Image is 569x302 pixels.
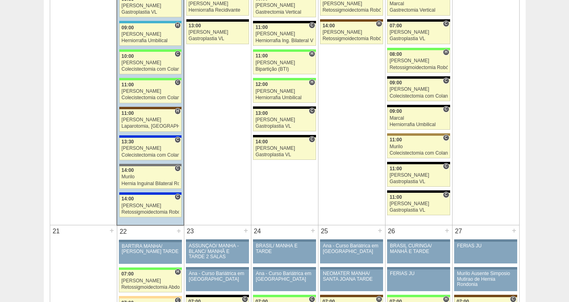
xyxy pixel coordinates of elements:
[320,269,383,291] a: NEOMATER MANHÃ/ SANTA JOANA TARDE
[390,94,448,99] div: Colecistectomia com Colangiografia VL
[309,136,315,143] span: Consultório
[453,225,465,237] div: 27
[256,271,313,282] div: Ana - Curso Bariátrica em [GEOGRAPHIC_DATA]
[122,174,179,180] div: Murilo
[443,192,449,198] span: Consultório
[119,135,182,138] div: Key: São Luiz - Itaim
[122,10,179,15] div: Gastroplastia VL
[175,226,182,236] div: +
[186,19,249,22] div: Key: Blanc
[255,38,314,43] div: Herniorrafia Ing. Bilateral VL
[454,242,517,263] a: FERIAS JU
[387,136,450,158] a: C 11:00 Murilo Colecistectomia com Colangiografia VL
[387,267,450,269] div: Key: Aviso
[189,30,247,35] div: [PERSON_NAME]
[122,60,179,65] div: [PERSON_NAME]
[322,1,381,6] div: [PERSON_NAME]
[320,295,383,297] div: Key: Santa Joana
[119,242,182,264] a: BARTIRA MANHÃ/ [PERSON_NAME] TARDE
[309,22,315,29] span: Consultório
[119,164,182,166] div: Key: Santa Catarina
[119,78,182,80] div: Key: Brasil
[122,38,179,43] div: Herniorrafia Umbilical
[443,135,449,141] span: Consultório
[119,107,182,109] div: Key: Santa Joana
[390,87,448,92] div: [PERSON_NAME]
[122,153,179,158] div: Colecistectomia com Colangiografia VL
[122,139,134,145] span: 13:30
[390,151,448,156] div: Colecistectomia com Colangiografia VL
[387,76,450,79] div: Key: Blanc
[390,80,402,86] span: 09:00
[390,51,402,57] span: 08:00
[108,225,115,236] div: +
[255,82,268,87] span: 12:00
[390,116,448,121] div: Marcal
[255,152,314,157] div: Gastroplastia VL
[253,78,316,80] div: Key: Brasil
[122,210,179,215] div: Retossigmoidectomia Robótica
[122,117,179,122] div: [PERSON_NAME]
[122,25,134,31] span: 09:00
[122,32,179,37] div: [PERSON_NAME]
[119,52,182,74] a: C 10:00 [PERSON_NAME] Colecistectomia com Colangiografia VL
[175,165,181,171] span: Consultório
[255,24,268,30] span: 11:00
[119,109,182,132] a: H 11:00 [PERSON_NAME] Laparotomia, [GEOGRAPHIC_DATA], Drenagem, Bridas
[253,269,316,291] a: Ana - Curso Bariátrica em [GEOGRAPHIC_DATA]
[122,95,179,100] div: Colecistectomia com Colangiografia VL
[387,50,450,73] a: H 08:00 [PERSON_NAME] Retossigmoidectomia Robótica
[122,53,134,59] span: 10:00
[444,225,451,236] div: +
[320,242,383,263] a: Ana - Curso Bariátrica em [GEOGRAPHIC_DATA]
[255,53,268,59] span: 11:00
[189,243,246,259] div: ASSUNÇÃO/ MANHÃ -BLANC/ MANHÃ E TARDE 2 SALAS
[255,31,314,37] div: [PERSON_NAME]
[309,51,315,57] span: Hospital
[387,242,450,263] a: BRASIL CURINGA/ MANHÃ E TARDE
[377,225,383,236] div: +
[119,23,182,46] a: H 09:00 [PERSON_NAME] Herniorrafia Umbilical
[387,105,450,107] div: Key: Blanc
[390,173,448,178] div: [PERSON_NAME]
[511,225,518,236] div: +
[253,137,316,160] a: C 14:00 [PERSON_NAME] Gastroplastia VL
[255,10,314,15] div: Gastrectomia Vertical
[253,21,316,23] div: Key: Blanc
[390,201,448,206] div: [PERSON_NAME]
[186,22,249,44] a: 13:00 [PERSON_NAME] Gastroplastia VL
[443,106,449,112] span: Consultório
[119,270,182,292] a: H 07:00 [PERSON_NAME] Retossigmoidectomia Abdominal VL
[186,239,249,242] div: Key: Aviso
[255,110,268,116] span: 13:00
[175,22,181,29] span: Hospital
[309,108,315,114] span: Consultório
[255,67,314,72] div: Bipartição (BTI)
[387,239,450,242] div: Key: Aviso
[318,225,331,237] div: 25
[253,49,316,52] div: Key: Brasil
[390,144,448,149] div: Murilo
[320,19,383,22] div: Key: Santa Joana
[387,107,450,130] a: C 09:00 Marcal Herniorrafia Umbilical
[175,137,181,143] span: Consultório
[253,135,316,137] div: Key: Blanc
[122,3,179,8] div: [PERSON_NAME]
[122,196,134,202] span: 14:00
[251,225,264,237] div: 24
[309,79,315,86] span: Hospital
[390,166,402,171] span: 11:00
[390,30,448,35] div: [PERSON_NAME]
[322,36,381,41] div: Retossigmoidectomia Robótica
[119,138,182,160] a: C 13:30 [PERSON_NAME] Colecistectomia com Colangiografia VL
[121,271,134,277] span: 07:00
[387,193,450,215] a: C 11:00 [PERSON_NAME] Gastroplastia VL
[387,164,450,187] a: C 11:00 [PERSON_NAME] Gastroplastia VL
[122,203,179,208] div: [PERSON_NAME]
[390,36,448,41] div: Gastroplastia VL
[122,89,179,94] div: [PERSON_NAME]
[122,146,179,151] div: [PERSON_NAME]
[390,179,448,184] div: Gastroplastia VL
[119,80,182,103] a: C 11:00 [PERSON_NAME] Colecistectomia com Colangiografia VL
[253,23,316,46] a: C 11:00 [PERSON_NAME] Herniorrafia Ing. Bilateral VL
